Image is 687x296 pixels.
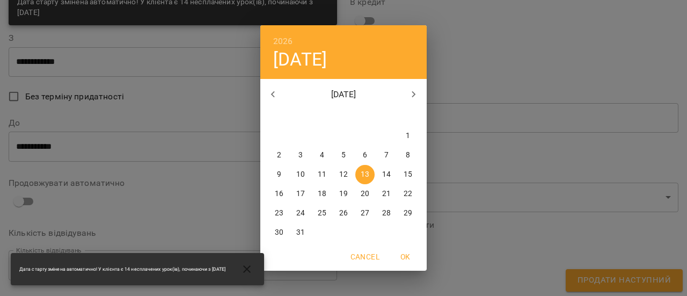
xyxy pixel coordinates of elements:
[404,189,412,199] p: 22
[320,150,324,161] p: 4
[334,204,353,223] button: 26
[388,247,422,266] button: OK
[291,146,310,165] button: 3
[312,204,332,223] button: 25
[363,150,367,161] p: 6
[404,169,412,180] p: 15
[275,189,283,199] p: 16
[392,250,418,263] span: OK
[377,204,396,223] button: 28
[398,165,418,184] button: 15
[398,126,418,146] button: 1
[377,184,396,204] button: 21
[382,189,391,199] p: 21
[398,110,418,121] span: нд
[269,110,289,121] span: пн
[296,169,305,180] p: 10
[377,110,396,121] span: сб
[19,266,225,273] span: Дата старту змінена автоматично! У клієнта є 14 несплачених урок(ів), починаючи з [DATE]
[398,204,418,223] button: 29
[406,150,410,161] p: 8
[339,189,348,199] p: 19
[273,34,293,49] button: 2026
[291,184,310,204] button: 17
[318,169,326,180] p: 11
[377,165,396,184] button: 14
[312,165,332,184] button: 11
[361,189,369,199] p: 20
[334,165,353,184] button: 12
[382,169,391,180] p: 14
[312,146,332,165] button: 4
[277,150,281,161] p: 2
[334,110,353,121] span: чт
[384,150,389,161] p: 7
[298,150,303,161] p: 3
[296,227,305,238] p: 31
[346,247,384,266] button: Cancel
[334,184,353,204] button: 19
[291,204,310,223] button: 24
[355,204,375,223] button: 27
[296,189,305,199] p: 17
[377,146,396,165] button: 7
[275,227,283,238] p: 30
[398,146,418,165] button: 8
[291,110,310,121] span: вт
[361,208,369,219] p: 27
[312,184,332,204] button: 18
[355,110,375,121] span: пт
[361,169,369,180] p: 13
[334,146,353,165] button: 5
[339,208,348,219] p: 26
[291,165,310,184] button: 10
[286,88,401,101] p: [DATE]
[269,184,289,204] button: 16
[406,131,410,141] p: 1
[355,184,375,204] button: 20
[269,204,289,223] button: 23
[269,146,289,165] button: 2
[355,165,375,184] button: 13
[318,189,326,199] p: 18
[269,165,289,184] button: 9
[404,208,412,219] p: 29
[273,48,327,70] button: [DATE]
[339,169,348,180] p: 12
[341,150,346,161] p: 5
[275,208,283,219] p: 23
[382,208,391,219] p: 28
[277,169,281,180] p: 9
[296,208,305,219] p: 24
[398,184,418,204] button: 22
[355,146,375,165] button: 6
[269,223,289,242] button: 30
[350,250,379,263] span: Cancel
[312,110,332,121] span: ср
[291,223,310,242] button: 31
[318,208,326,219] p: 25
